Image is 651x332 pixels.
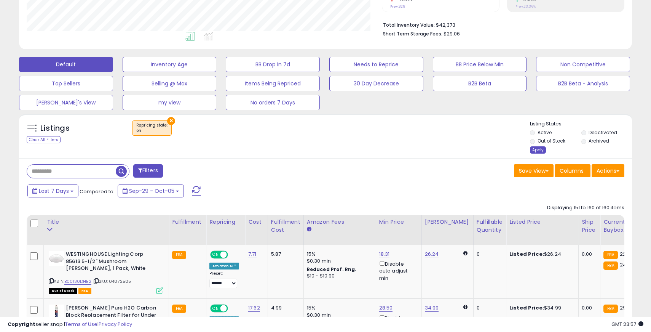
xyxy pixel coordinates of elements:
h5: Listings [40,123,70,134]
a: 7.71 [248,250,257,258]
button: Last 7 Days [27,184,78,197]
span: OFF [227,305,239,312]
button: No orders 7 Days [226,95,320,110]
div: $34.99 [509,305,573,311]
small: Amazon Fees. [307,226,311,233]
div: Ship Price [582,218,597,234]
span: | SKU: 04072505 [93,278,131,284]
div: Current Buybox Price [603,218,643,234]
a: 34.99 [425,304,439,312]
div: seller snap | | [8,321,132,328]
strong: Copyright [8,321,35,328]
small: FBA [603,261,617,270]
span: Columns [560,167,584,175]
b: Listed Price: [509,304,544,311]
img: 31EcxxvUsgL._SL40_.jpg [49,305,64,320]
div: 0.00 [582,305,594,311]
b: [PERSON_NAME] Pure H2O Carbon Block Replacement Filter for Under Sink [66,305,158,328]
div: 15% [307,305,370,311]
label: Out of Stock [538,138,565,144]
a: Terms of Use [65,321,97,328]
span: 22.78 [620,250,633,258]
span: FBA [78,288,91,294]
p: Listing States: [530,120,632,128]
div: Cost [248,218,265,226]
small: Prev: 23.36% [515,4,536,9]
div: 5.87 [271,251,298,258]
div: 0.00 [582,251,594,258]
button: Non Competitive [536,57,630,72]
a: 28.50 [379,304,393,312]
div: [PERSON_NAME] [425,218,470,226]
button: my view [123,95,217,110]
button: BB Price Below Min [433,57,527,72]
div: 0 [477,251,500,258]
span: OFF [227,252,239,258]
li: $42,373 [383,20,619,29]
b: WESTINGHOUSE Lighting Corp 85613 5-1/2" Mushroom [PERSON_NAME], 1 Pack, White [66,251,158,274]
small: FBA [172,251,186,259]
div: $0.30 min [307,258,370,265]
a: 18.31 [379,250,390,258]
div: 0 [477,305,500,311]
div: Fulfillable Quantity [477,218,503,234]
b: Short Term Storage Fees: [383,30,442,37]
span: Compared to: [80,188,115,195]
div: Fulfillment Cost [271,218,300,234]
div: 4.99 [271,305,298,311]
button: Top Sellers [19,76,113,91]
div: ASIN: [49,251,163,293]
div: Apply [530,146,546,154]
button: B2B Beta [433,76,527,91]
div: Displaying 151 to 160 of 160 items [547,204,624,212]
a: B00130DHE2 [64,278,91,285]
span: 2025-10-14 23:57 GMT [611,321,643,328]
span: Last 7 Days [39,187,69,195]
label: Archived [589,138,609,144]
div: $26.24 [509,251,573,258]
button: Filters [133,164,163,178]
a: Privacy Policy [99,321,132,328]
button: Inventory Age [123,57,217,72]
div: Amazon AI * [209,263,239,269]
div: Title [47,218,166,226]
div: Amazon Fees [307,218,373,226]
button: B2B Beta - Analysis [536,76,630,91]
button: Default [19,57,113,72]
button: × [167,117,175,125]
span: 24.54 [620,261,634,268]
div: Preset: [209,271,239,288]
img: 21iw-dpAoWL._SL40_.jpg [49,251,64,266]
button: Save View [514,164,554,177]
div: Disable auto adjust min [379,260,416,282]
div: on [136,128,168,133]
div: Fulfillment [172,218,203,226]
small: FBA [172,305,186,313]
button: Selling @ Max [123,76,217,91]
span: ON [211,252,220,258]
a: 17.62 [248,304,260,312]
div: 15% [307,251,370,258]
label: Deactivated [589,129,617,136]
button: Needs to Reprice [329,57,423,72]
span: All listings that are currently out of stock and unavailable for purchase on Amazon [49,288,77,294]
div: Clear All Filters [27,136,61,143]
div: Repricing [209,218,242,226]
div: $10 - $10.90 [307,273,370,279]
button: 30 Day Decrease [329,76,423,91]
div: Min Price [379,218,418,226]
small: Prev: 329 [390,4,405,9]
button: BB Drop in 7d [226,57,320,72]
button: [PERSON_NAME]'s View [19,95,113,110]
button: Items Being Repriced [226,76,320,91]
b: Listed Price: [509,250,544,258]
div: Listed Price [509,218,575,226]
span: Sep-29 - Oct-05 [129,187,174,195]
button: Sep-29 - Oct-05 [118,184,184,197]
button: Actions [592,164,624,177]
span: $29.06 [444,30,460,37]
span: ON [211,305,220,312]
button: Columns [555,164,590,177]
label: Active [538,129,552,136]
b: Total Inventory Value: [383,22,435,28]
